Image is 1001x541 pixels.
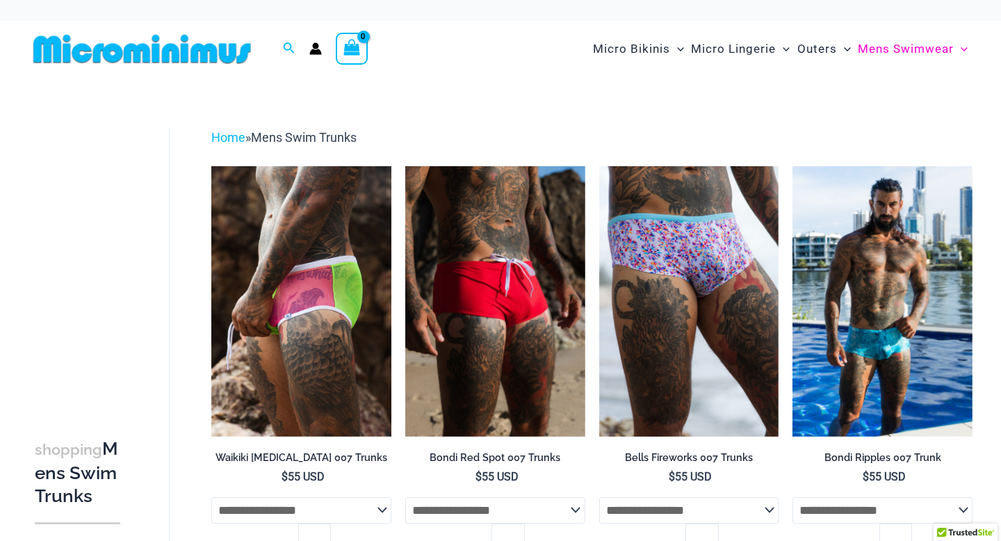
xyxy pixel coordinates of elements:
[35,437,120,508] h3: Mens Swim Trunks
[593,31,670,67] span: Micro Bikinis
[776,31,790,67] span: Menu Toggle
[282,470,325,483] bdi: 55 USD
[282,470,288,483] span: $
[599,451,779,469] a: Bells Fireworks 007 Trunks
[211,130,245,145] a: Home
[792,166,972,436] img: Bondi Ripples 007 Trunk 01
[35,116,160,394] iframe: TrustedSite Certified
[854,28,971,70] a: Mens SwimwearMenu ToggleMenu Toggle
[863,470,869,483] span: $
[405,166,585,436] img: Bondi Red Spot 007 Trunks 03
[797,31,837,67] span: Outers
[309,42,322,55] a: Account icon link
[589,28,687,70] a: Micro BikinisMenu ToggleMenu Toggle
[669,470,675,483] span: $
[792,451,972,469] a: Bondi Ripples 007 Trunk
[211,130,357,145] span: »
[599,166,779,436] img: Bells Fireworks 007 Trunks 06
[794,28,854,70] a: OutersMenu ToggleMenu Toggle
[336,33,368,65] a: View Shopping Cart, empty
[858,31,954,67] span: Mens Swimwear
[599,166,779,436] a: Bells Fireworks 007 Trunks 06Bells Fireworks 007 Trunks 05Bells Fireworks 007 Trunks 05
[691,31,776,67] span: Micro Lingerie
[792,166,972,436] a: Bondi Ripples 007 Trunk 01Bondi Ripples 007 Trunk 03Bondi Ripples 007 Trunk 03
[475,470,519,483] bdi: 55 USD
[283,40,295,58] a: Search icon link
[211,451,391,469] a: Waikiki [MEDICAL_DATA] 007 Trunks
[405,451,585,469] a: Bondi Red Spot 007 Trunks
[211,166,391,436] a: Waikiki High Voltage 007 Trunks 10Waikiki High Voltage 007 Trunks 11Waikiki High Voltage 007 Trun...
[35,441,102,458] span: shopping
[863,470,906,483] bdi: 55 USD
[687,28,793,70] a: Micro LingerieMenu ToggleMenu Toggle
[792,451,972,465] h2: Bondi Ripples 007 Trunk
[669,470,712,483] bdi: 55 USD
[837,31,851,67] span: Menu Toggle
[670,31,684,67] span: Menu Toggle
[405,166,585,436] a: Bondi Red Spot 007 Trunks 03Bondi Red Spot 007 Trunks 05Bondi Red Spot 007 Trunks 05
[251,130,357,145] span: Mens Swim Trunks
[599,451,779,465] h2: Bells Fireworks 007 Trunks
[28,33,257,65] img: MM SHOP LOGO FLAT
[211,451,391,465] h2: Waikiki [MEDICAL_DATA] 007 Trunks
[211,166,391,436] img: Waikiki High Voltage 007 Trunks 10
[475,470,482,483] span: $
[954,31,968,67] span: Menu Toggle
[405,451,585,465] h2: Bondi Red Spot 007 Trunks
[587,26,973,72] nav: Site Navigation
